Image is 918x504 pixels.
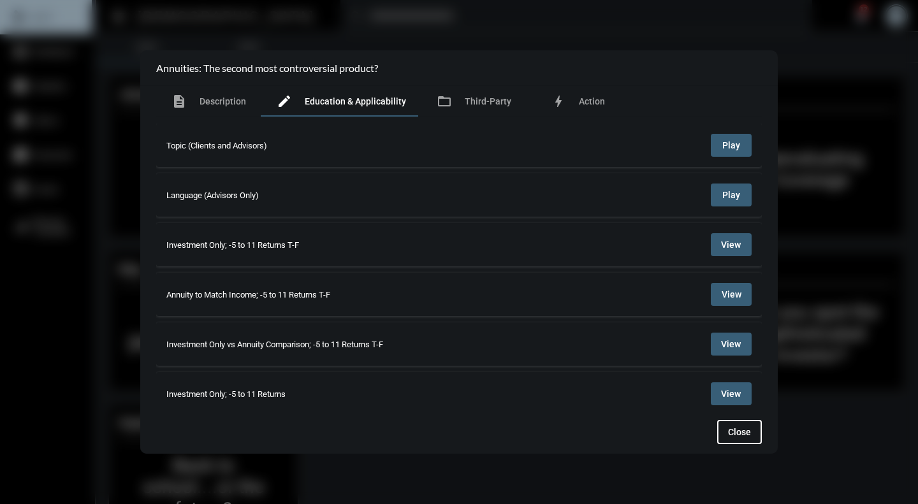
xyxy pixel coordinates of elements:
span: Play [722,140,740,150]
mat-icon: description [171,94,187,109]
span: Description [200,96,246,106]
span: Play [722,190,740,200]
div: Investment Only; -5 to 11 Returns T-F [166,240,436,250]
span: Education & Applicability [305,96,406,106]
span: Third-Party [465,96,511,106]
span: View [722,289,741,299]
span: View [721,240,741,250]
button: View [711,382,752,405]
div: Annuity to Match Income; -5 to 11 Returns T-F [166,290,457,299]
button: View [711,333,752,356]
mat-icon: bolt [551,94,566,109]
span: Close [728,427,751,437]
div: Language (Advisors Only) [166,191,409,200]
div: Topic (Clients and Advisors) [166,141,415,150]
h2: Annuities: The second most controversial product? [156,62,378,74]
div: Investment Only vs Annuity Comparison; -5 to 11 Returns T-F [166,340,492,349]
button: View [711,283,752,306]
button: Close [717,420,762,444]
div: Investment Only; -5 to 11 Returns [166,389,427,399]
mat-icon: edit [277,94,292,109]
span: View [721,389,741,399]
mat-icon: folder_open [437,94,452,109]
button: Play [711,184,752,206]
span: View [721,339,741,349]
span: Action [579,96,605,106]
button: Play [711,134,752,157]
button: View [711,233,752,256]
